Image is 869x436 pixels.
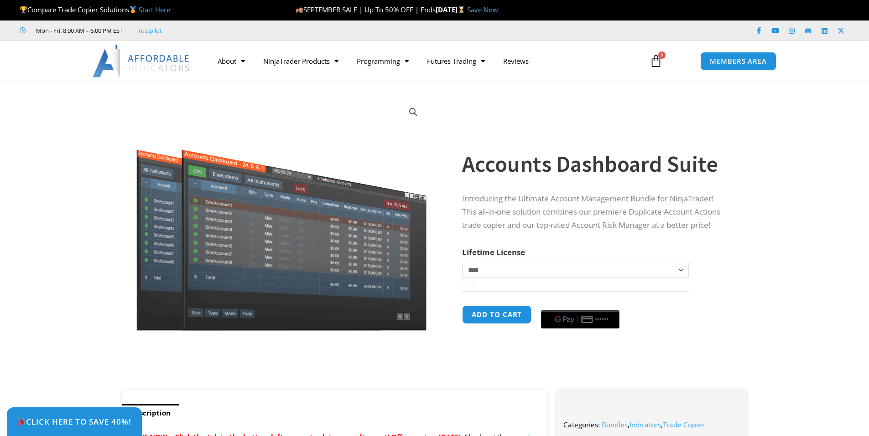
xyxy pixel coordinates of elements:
a: 🎉Click Here to save 40%! [7,407,142,436]
a: 0 [636,48,676,74]
h1: Accounts Dashboard Suite [462,148,729,180]
img: 🎉 [18,418,26,426]
a: Start Here [139,5,170,14]
span: Compare Trade Copier Solutions [20,5,170,14]
a: MEMBERS AREA [700,52,776,71]
img: 🏆 [20,6,27,13]
nav: Menu [208,51,639,72]
span: SEPTEMBER SALE | Up To 50% OFF | Ends [296,5,436,14]
a: About [208,51,254,72]
span: Click Here to save 40%! [17,418,131,426]
button: Buy with GPay [541,310,619,328]
span: Mon - Fri: 8:00 AM – 6:00 PM EST [34,25,123,36]
a: Trustpilot [135,25,162,36]
a: Save Now [467,5,498,14]
a: Futures Trading [418,51,494,72]
strong: [DATE] [436,5,467,14]
span: 0 [658,51,666,59]
img: LogoAI | Affordable Indicators – NinjaTrader [93,45,191,77]
p: Introducing the Ultimate Account Management Bundle for NinjaTrader! This all-in-one solution comb... [462,192,729,232]
a: View full-screen image gallery [405,104,421,120]
a: NinjaTrader Products [254,51,348,72]
img: 🥇 [130,6,136,13]
a: Reviews [494,51,538,72]
label: Lifetime License [462,247,525,257]
span: MEMBERS AREA [710,58,767,65]
a: Programming [348,51,418,72]
img: 🍂 [296,6,303,13]
iframe: Secure payment input frame [539,304,621,305]
img: Screenshot 2024-08-26 155710eeeee [135,97,428,331]
button: Add to cart [462,305,531,324]
img: ⌛ [458,6,465,13]
a: Clear options [462,282,476,288]
text: •••••• [595,316,609,323]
